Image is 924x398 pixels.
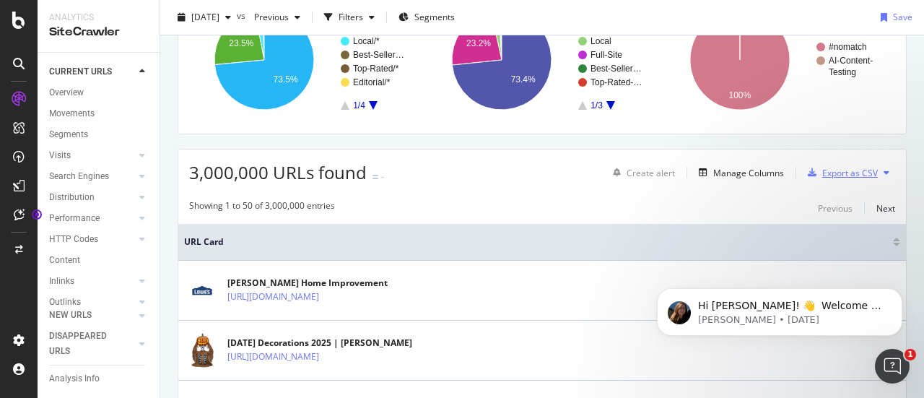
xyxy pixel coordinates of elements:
a: [URL][DOMAIN_NAME] [227,290,319,304]
text: 23.2% [466,38,491,48]
div: Previous [818,202,853,215]
button: Next [876,199,895,217]
span: Previous [248,11,289,23]
iframe: Intercom live chat [875,349,910,384]
text: 23.5% [229,38,253,48]
div: NEW URLS [49,308,92,323]
a: Search Engines [49,169,135,184]
text: Testing [829,67,856,77]
a: Segments [49,127,149,142]
button: Previous [818,199,853,217]
a: Inlinks [49,274,135,289]
a: Overview [49,85,149,100]
div: Inlinks [49,274,74,289]
span: vs [237,9,248,22]
button: Manage Columns [693,164,784,181]
div: Content [49,253,80,268]
text: Top-Rated/* [353,64,399,74]
button: Save [875,6,912,29]
div: Distribution [49,190,95,205]
text: Full-Site [590,50,622,60]
div: Next [876,202,895,215]
a: DISAPPEARED URLS [49,329,135,359]
div: Search Engines [49,169,109,184]
button: Create alert [607,161,675,184]
text: Top-Rated-… [590,77,642,87]
a: NEW URLS [49,308,135,323]
text: 1/3 [590,100,603,111]
a: Distribution [49,190,135,205]
a: Performance [49,211,135,226]
img: main image [184,281,220,300]
a: HTTP Codes [49,232,135,247]
span: 3,000,000 URLs found [189,160,367,184]
div: [DATE] Decorations 2025 | [PERSON_NAME] [227,337,412,350]
p: Message from Laura, sent 2w ago [63,56,249,69]
text: Editorial/* [353,77,391,87]
div: Filters [339,11,363,23]
div: Showing 1 to 50 of 3,000,000 entries [189,199,335,217]
text: 73.5% [274,74,298,85]
a: Content [49,253,149,268]
text: Best-Seller… [353,50,404,60]
a: [URL][DOMAIN_NAME] [227,350,319,364]
div: Create alert [627,167,675,179]
div: SiteCrawler [49,24,148,40]
iframe: Intercom notifications message [635,258,924,359]
div: Tooltip anchor [30,208,43,221]
div: CURRENT URLS [49,64,112,79]
div: Performance [49,211,100,226]
div: Segments [49,127,88,142]
div: Analysis Info [49,371,100,386]
img: Equal [372,175,378,179]
div: Outlinks [49,295,81,310]
text: #nomatch [829,42,867,52]
span: 2025 Sep. 27th [191,11,219,23]
div: Visits [49,148,71,163]
text: Best-Seller… [590,64,642,74]
button: Filters [318,6,380,29]
div: DISAPPEARED URLS [49,329,122,359]
a: Analysis Info [49,371,149,386]
a: Movements [49,106,149,121]
div: Analytics [49,12,148,24]
div: Movements [49,106,95,121]
button: Segments [393,6,461,29]
span: URL Card [184,235,889,248]
button: Previous [248,6,306,29]
span: Hi [PERSON_NAME]! 👋 Welcome to Botify chat support! Have a question? Reply to this message and ou... [63,42,249,125]
text: Local/* [353,36,380,46]
div: HTTP Codes [49,232,98,247]
text: 100% [728,90,751,100]
a: Visits [49,148,135,163]
div: Export as CSV [822,167,878,179]
span: Segments [414,11,455,23]
text: AI-Content- [829,56,873,66]
text: 1/4 [353,100,365,111]
img: main image [184,332,220,368]
span: 1 [905,349,916,360]
text: 73.4% [511,74,536,85]
a: CURRENT URLS [49,64,135,79]
div: [PERSON_NAME] Home Improvement [227,277,388,290]
div: Manage Columns [713,167,784,179]
text: Local [590,36,611,46]
button: [DATE] [172,6,237,29]
div: Overview [49,85,84,100]
div: Save [893,11,912,23]
div: - [381,170,384,183]
button: Export as CSV [802,161,878,184]
a: Outlinks [49,295,135,310]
